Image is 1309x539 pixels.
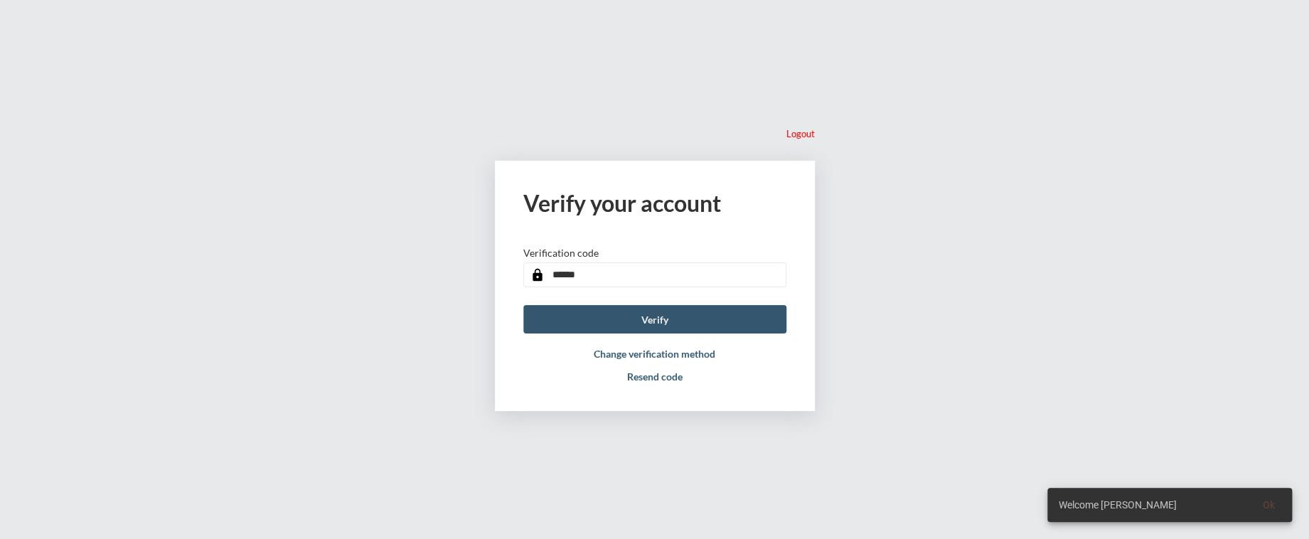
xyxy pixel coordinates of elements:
span: Ok [1263,499,1275,511]
span: Welcome [PERSON_NAME] [1059,498,1177,512]
button: Verify [523,305,786,333]
button: Change verification method [594,348,715,360]
p: Verification code [523,247,599,259]
h2: Verify your account [523,189,786,217]
button: Resend code [627,370,683,383]
p: Logout [786,128,815,139]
